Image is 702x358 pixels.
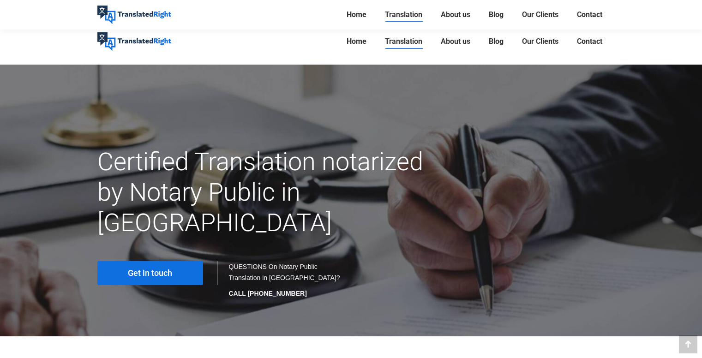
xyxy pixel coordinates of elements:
span: Blog [489,37,504,46]
a: About us [438,8,473,21]
span: About us [441,10,470,19]
span: Blog [489,10,504,19]
a: About us [438,27,473,56]
div: QUESTIONS On Notary Public Translation in [GEOGRAPHIC_DATA]? [229,261,342,299]
a: Translation [382,27,425,56]
span: Home [347,10,366,19]
span: Translation [385,10,422,19]
span: Home [347,37,366,46]
a: Our Clients [519,27,561,56]
span: Our Clients [522,37,558,46]
a: Home [344,8,369,21]
a: Translation [382,8,425,21]
span: Contact [577,10,602,19]
span: Our Clients [522,10,558,19]
h1: Certified Translation notarized by Notary Public in [GEOGRAPHIC_DATA] [97,147,431,238]
span: Get in touch [128,268,172,278]
img: Translated Right [97,32,171,51]
span: About us [441,37,470,46]
a: Home [344,27,369,56]
a: Contact [574,27,605,56]
strong: CALL [PHONE_NUMBER] [229,290,307,297]
a: Blog [486,27,506,56]
a: Get in touch [97,261,203,285]
a: Contact [574,8,605,21]
span: Contact [577,37,602,46]
a: Our Clients [519,8,561,21]
span: Translation [385,37,422,46]
a: Blog [486,8,506,21]
img: Translated Right [97,6,171,24]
